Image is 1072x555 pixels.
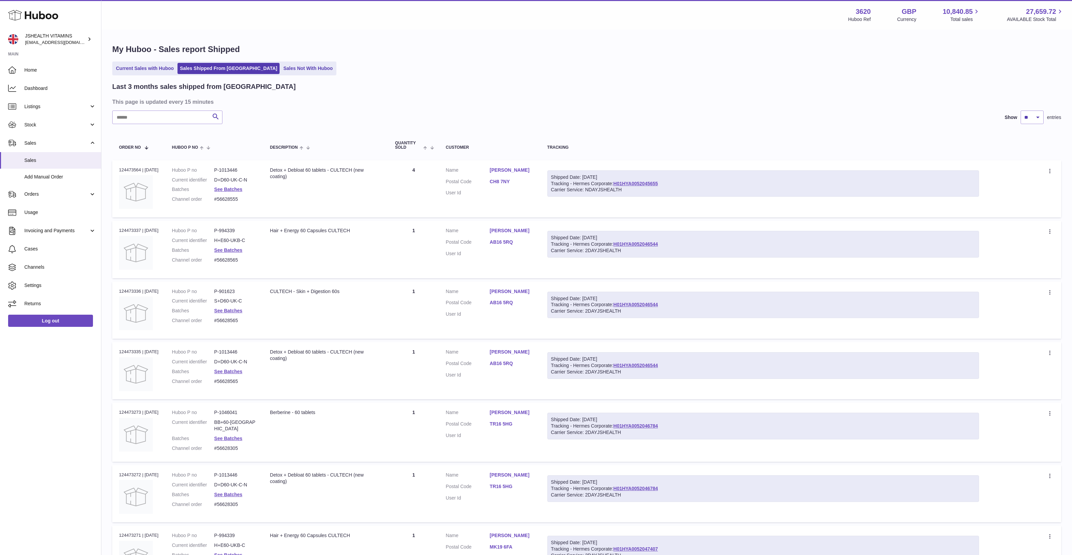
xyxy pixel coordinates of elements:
[214,472,257,478] dd: P-1013446
[119,532,159,538] div: 124473271 | [DATE]
[446,421,490,429] dt: Postal Code
[551,295,976,302] div: Shipped Date: [DATE]
[446,311,490,317] dt: User Id
[172,196,214,202] dt: Channel order
[24,209,96,216] span: Usage
[172,378,214,385] dt: Channel order
[24,246,96,252] span: Cases
[446,372,490,378] dt: User Id
[446,532,490,540] dt: Name
[119,418,153,452] img: no-photo.jpg
[388,160,439,217] td: 4
[112,98,1059,105] h3: This page is updated every 15 minutes
[490,532,534,539] a: [PERSON_NAME]
[613,363,658,368] a: H01HYA0052046544
[25,33,86,46] div: JSHEALTH VITAMINS
[551,429,976,436] div: Carrier Service: 2DAYJSHEALTH
[172,435,214,442] dt: Batches
[119,409,159,415] div: 124473273 | [DATE]
[214,349,257,355] dd: P-1013446
[172,419,214,432] dt: Current identifier
[281,63,335,74] a: Sales Not With Huboo
[172,532,214,539] dt: Huboo P no
[8,315,93,327] a: Log out
[1047,114,1061,121] span: entries
[172,472,214,478] dt: Huboo P no
[119,480,153,514] img: no-photo.jpg
[214,501,257,508] dd: #56628305
[551,187,976,193] div: Carrier Service: NDAYJSHEALTH
[270,472,382,485] div: Detox + Debloat 60 tablets - CULTECH (new coating)
[214,308,242,313] a: See Batches
[446,178,490,187] dt: Postal Code
[270,532,382,539] div: Hair + Energy 60 Capsules CULTECH
[214,177,257,183] dd: D+D60-UK-C-N
[446,288,490,296] dt: Name
[172,308,214,314] dt: Batches
[214,369,242,374] a: See Batches
[119,236,153,270] img: no-photo.jpg
[490,167,534,173] a: [PERSON_NAME]
[446,227,490,236] dt: Name
[172,349,214,355] dt: Huboo P no
[172,501,214,508] dt: Channel order
[214,542,257,549] dd: H+E60-UKB-C
[214,436,242,441] a: See Batches
[119,145,141,150] span: Order No
[388,221,439,278] td: 1
[214,237,257,244] dd: H+E60-UKB-C
[490,544,534,550] a: MK19 6FA
[1005,114,1017,121] label: Show
[551,247,976,254] div: Carrier Service: 2DAYJSHEALTH
[172,257,214,263] dt: Channel order
[490,483,534,490] a: TR16 5HG
[943,7,980,23] a: 10,840.85 Total sales
[24,300,96,307] span: Returns
[177,63,280,74] a: Sales Shipped From [GEOGRAPHIC_DATA]
[551,369,976,375] div: Carrier Service: 2DAYJSHEALTH
[856,7,871,16] strong: 3620
[547,170,979,197] div: Tracking - Hermes Corporate:
[547,231,979,258] div: Tracking - Hermes Corporate:
[490,288,534,295] a: [PERSON_NAME]
[446,349,490,357] dt: Name
[172,317,214,324] dt: Channel order
[490,299,534,306] a: AB16 5RQ
[172,368,214,375] dt: Batches
[24,103,89,110] span: Listings
[119,175,153,209] img: no-photo.jpg
[446,145,534,150] div: Customer
[950,16,980,23] span: Total sales
[214,409,257,416] dd: P-1046041
[490,409,534,416] a: [PERSON_NAME]
[446,483,490,491] dt: Postal Code
[551,356,976,362] div: Shipped Date: [DATE]
[547,292,979,318] div: Tracking - Hermes Corporate:
[172,491,214,498] dt: Batches
[172,237,214,244] dt: Current identifier
[112,44,1061,55] h1: My Huboo - Sales report Shipped
[547,145,979,150] div: Tracking
[446,544,490,552] dt: Postal Code
[446,167,490,175] dt: Name
[214,247,242,253] a: See Batches
[114,63,176,74] a: Current Sales with Huboo
[172,177,214,183] dt: Current identifier
[613,302,658,307] a: H01HYA0052046544
[613,241,658,247] a: H01HYA0052046544
[214,196,257,202] dd: #56628555
[214,298,257,304] dd: S+D60-UK-C
[172,247,214,254] dt: Batches
[214,532,257,539] dd: P-994339
[547,475,979,502] div: Tracking - Hermes Corporate:
[547,413,979,439] div: Tracking - Hermes Corporate:
[172,145,198,150] span: Huboo P no
[551,235,976,241] div: Shipped Date: [DATE]
[547,352,979,379] div: Tracking - Hermes Corporate:
[172,542,214,549] dt: Current identifier
[270,349,382,362] div: Detox + Debloat 60 tablets - CULTECH (new coating)
[119,349,159,355] div: 124473335 | [DATE]
[270,227,382,234] div: Hair + Energy 60 Capsules CULTECH
[551,539,976,546] div: Shipped Date: [DATE]
[119,357,153,391] img: no-photo.jpg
